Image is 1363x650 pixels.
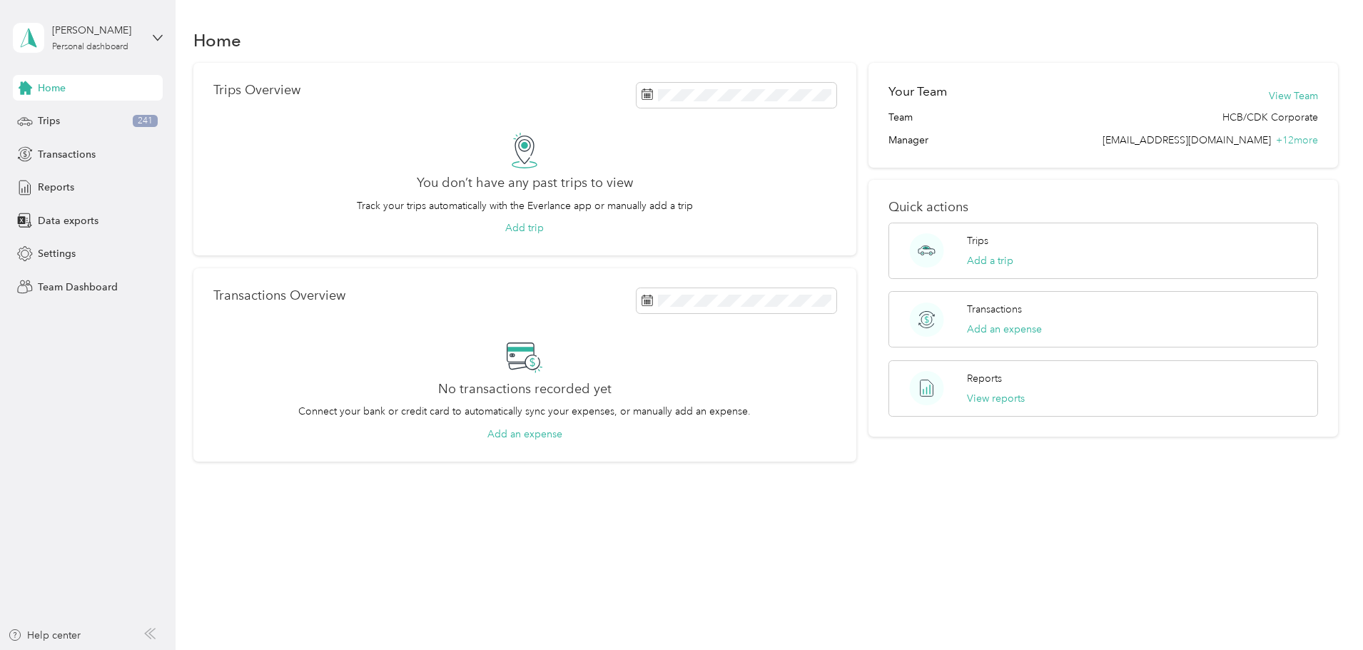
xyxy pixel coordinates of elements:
[967,322,1042,337] button: Add an expense
[8,628,81,643] button: Help center
[38,246,76,261] span: Settings
[1103,134,1271,146] span: [EMAIL_ADDRESS][DOMAIN_NAME]
[888,200,1318,215] p: Quick actions
[438,382,612,397] h2: No transactions recorded yet
[52,43,128,51] div: Personal dashboard
[1276,134,1318,146] span: + 12 more
[1222,110,1318,125] span: HCB/CDK Corporate
[38,213,98,228] span: Data exports
[888,133,928,148] span: Manager
[1269,88,1318,103] button: View Team
[1283,570,1363,650] iframe: Everlance-gr Chat Button Frame
[38,280,118,295] span: Team Dashboard
[505,220,544,235] button: Add trip
[967,371,1002,386] p: Reports
[133,115,158,128] span: 241
[52,23,141,38] div: [PERSON_NAME]
[487,427,562,442] button: Add an expense
[213,83,300,98] p: Trips Overview
[888,110,913,125] span: Team
[38,81,66,96] span: Home
[967,253,1013,268] button: Add a trip
[213,288,345,303] p: Transactions Overview
[193,33,241,48] h1: Home
[38,180,74,195] span: Reports
[967,302,1022,317] p: Transactions
[38,147,96,162] span: Transactions
[967,233,988,248] p: Trips
[357,198,693,213] p: Track your trips automatically with the Everlance app or manually add a trip
[298,404,751,419] p: Connect your bank or credit card to automatically sync your expenses, or manually add an expense.
[888,83,947,101] h2: Your Team
[417,176,633,191] h2: You don’t have any past trips to view
[967,391,1025,406] button: View reports
[38,113,60,128] span: Trips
